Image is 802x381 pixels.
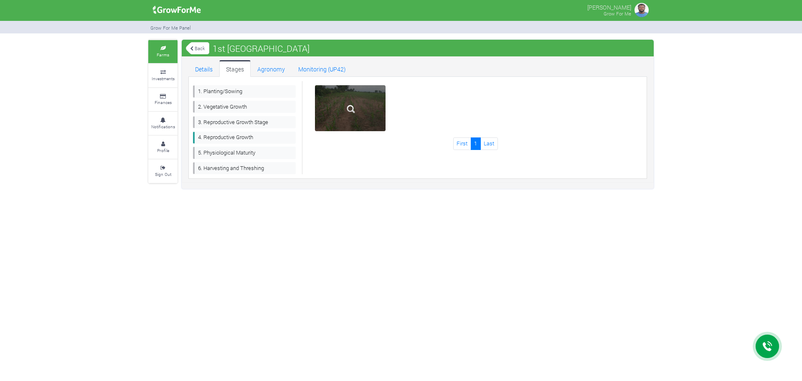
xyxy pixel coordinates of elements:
img: growforme image [633,2,650,18]
a: Details [188,60,219,77]
a: 5. Physiological Maturity [193,147,296,159]
a: First [453,137,471,150]
a: Monitoring (UP42) [292,60,353,77]
small: Grow For Me Panel [150,25,191,31]
nav: Page Navigation [309,137,643,150]
a: Profile [148,136,178,159]
a: 3. Reproductive Growth Stage [193,116,296,128]
a: 2. Vegetative Growth [193,101,296,113]
img: growforme image [150,2,204,18]
small: Sign Out [155,171,171,177]
small: Grow For Me [604,10,631,17]
small: Finances [155,99,172,105]
small: Profile [157,147,169,153]
a: 6. Harvesting and Threshing [193,162,296,174]
small: Investments [152,76,175,81]
small: Notifications [151,124,175,130]
p: [PERSON_NAME] [587,2,631,12]
a: Finances [148,88,178,111]
a: Back [186,41,209,55]
a: 4. Reproductive Growth [193,132,296,144]
a: Investments [148,64,178,87]
a: Stages [219,60,251,77]
img: zoom.png [338,96,364,122]
a: 1. Planting/Sowing [193,85,296,97]
a: 1 [471,137,481,150]
a: Notifications [148,112,178,135]
a: Sign Out [148,160,178,183]
a: Farms [148,40,178,63]
span: 1st [GEOGRAPHIC_DATA] [211,40,312,57]
a: Agronomy [251,60,292,77]
small: Farms [157,52,169,58]
a: Last [480,137,498,150]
